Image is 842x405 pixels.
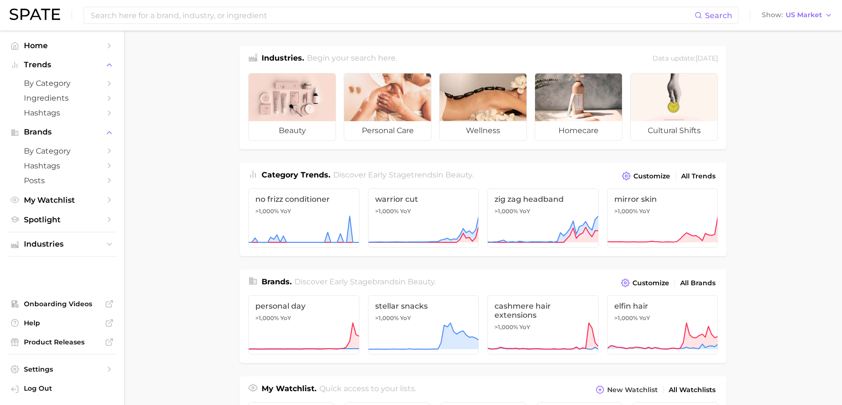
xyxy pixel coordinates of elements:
span: wellness [440,121,526,140]
img: SPATE [10,9,60,20]
span: US Market [786,12,822,18]
span: >1,000% [495,323,518,331]
h1: My Watchlist. [262,383,316,396]
span: beauty [249,121,336,140]
span: YoY [519,323,530,331]
span: Category Trends . [262,170,330,179]
a: elfin hair>1,000% YoY [607,295,718,354]
a: personal day>1,000% YoY [248,295,359,354]
span: Discover Early Stage brands in . [295,277,436,286]
div: Data update: [DATE] [653,52,718,65]
a: beauty [248,73,336,141]
span: YoY [639,208,650,215]
span: no frizz conditioner [255,195,352,204]
a: warrior cut>1,000% YoY [368,188,479,248]
span: YoY [400,314,411,322]
span: All Brands [680,279,716,287]
span: >1,000% [255,208,279,215]
a: Settings [8,362,116,376]
a: by Category [8,76,116,91]
a: All Trends [679,170,718,183]
span: All Trends [681,172,716,180]
a: Log out. Currently logged in with e-mail jenine.guerriero@givaudan.com. [8,381,116,397]
span: elfin hair [614,301,711,311]
a: Posts [8,173,116,188]
a: mirror skin>1,000% YoY [607,188,718,248]
span: beauty [408,277,434,286]
span: Settings [24,365,100,374]
span: zig zag headband [495,195,591,204]
span: YoY [280,314,291,322]
span: Industries [24,240,100,249]
a: by Category [8,144,116,158]
span: by Category [24,79,100,88]
span: >1,000% [495,208,518,215]
button: Brands [8,125,116,139]
span: Brands [24,128,100,136]
a: Home [8,38,116,53]
button: Industries [8,237,116,251]
a: no frizz conditioner>1,000% YoY [248,188,359,248]
h1: Industries. [262,52,304,65]
span: by Category [24,146,100,156]
a: zig zag headband>1,000% YoY [487,188,599,248]
span: >1,000% [255,314,279,322]
span: cultural shifts [631,121,717,140]
button: New Watchlist [593,383,660,396]
a: Hashtags [8,158,116,173]
a: My Watchlist [8,193,116,208]
a: Spotlight [8,212,116,227]
button: Customize [619,276,672,290]
span: warrior cut [375,195,472,204]
span: YoY [639,314,650,322]
span: >1,000% [614,314,638,322]
span: mirror skin [614,195,711,204]
span: Home [24,41,100,50]
span: >1,000% [614,208,638,215]
span: cashmere hair extensions [495,301,591,320]
span: Onboarding Videos [24,300,100,308]
span: beauty [445,170,472,179]
span: >1,000% [375,208,399,215]
a: cashmere hair extensions>1,000% YoY [487,295,599,354]
span: YoY [280,208,291,215]
a: homecare [535,73,622,141]
button: Trends [8,58,116,72]
button: ShowUS Market [759,9,835,21]
span: stellar snacks [375,301,472,311]
span: New Watchlist [607,386,658,394]
span: Posts [24,176,100,185]
span: Ingredients [24,93,100,103]
span: homecare [535,121,622,140]
span: All Watchlists [669,386,716,394]
span: Hashtags [24,161,100,170]
span: >1,000% [375,314,399,322]
span: Log Out [24,384,109,393]
a: wellness [439,73,527,141]
a: stellar snacks>1,000% YoY [368,295,479,354]
span: Product Releases [24,338,100,346]
button: Customize [620,169,673,183]
h2: Quick access to your lists. [319,383,416,396]
a: Help [8,316,116,330]
span: Discover Early Stage trends in . [333,170,474,179]
span: personal day [255,301,352,311]
span: personal care [344,121,431,140]
span: YoY [400,208,411,215]
span: Trends [24,61,100,69]
a: Hashtags [8,105,116,120]
h2: Begin your search here. [307,52,397,65]
a: Onboarding Videos [8,297,116,311]
span: Help [24,319,100,327]
span: Search [705,11,732,20]
span: Brands . [262,277,292,286]
input: Search here for a brand, industry, or ingredient [90,7,695,23]
span: My Watchlist [24,196,100,205]
a: personal care [344,73,432,141]
span: Customize [633,172,670,180]
span: Customize [632,279,669,287]
a: All Watchlists [666,384,718,396]
span: Show [762,12,783,18]
span: Spotlight [24,215,100,224]
span: YoY [519,208,530,215]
